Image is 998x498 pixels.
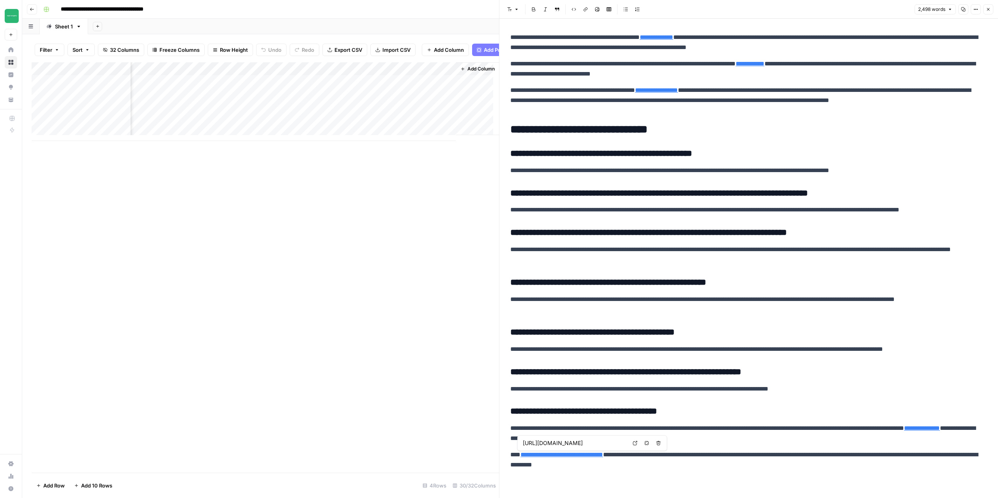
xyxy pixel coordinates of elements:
[322,44,367,56] button: Export CSV
[5,9,19,23] img: Team Empathy Logo
[40,19,88,34] a: Sheet 1
[918,6,945,13] span: 2,498 words
[382,46,411,54] span: Import CSV
[472,44,531,56] button: Add Power Agent
[268,46,281,54] span: Undo
[147,44,205,56] button: Freeze Columns
[5,56,17,69] a: Browse
[81,482,112,489] span: Add 10 Rows
[449,479,499,492] div: 30/32 Columns
[5,93,17,106] a: Your Data
[159,46,200,54] span: Freeze Columns
[35,44,64,56] button: Filter
[98,44,144,56] button: 32 Columns
[43,482,65,489] span: Add Row
[457,64,498,74] button: Add Column
[915,4,956,14] button: 2,498 words
[208,44,253,56] button: Row Height
[256,44,287,56] button: Undo
[5,81,17,93] a: Opportunities
[419,479,449,492] div: 4 Rows
[334,46,362,54] span: Export CSV
[467,65,495,72] span: Add Column
[422,44,469,56] button: Add Column
[110,46,139,54] span: 32 Columns
[40,46,52,54] span: Filter
[302,46,314,54] span: Redo
[32,479,69,492] button: Add Row
[370,44,416,56] button: Import CSV
[55,23,73,30] div: Sheet 1
[5,458,17,470] a: Settings
[5,6,17,26] button: Workspace: Team Empathy
[73,46,83,54] span: Sort
[484,46,526,54] span: Add Power Agent
[67,44,95,56] button: Sort
[69,479,117,492] button: Add 10 Rows
[434,46,464,54] span: Add Column
[5,44,17,56] a: Home
[220,46,248,54] span: Row Height
[5,482,17,495] button: Help + Support
[290,44,319,56] button: Redo
[5,470,17,482] a: Usage
[5,69,17,81] a: Insights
